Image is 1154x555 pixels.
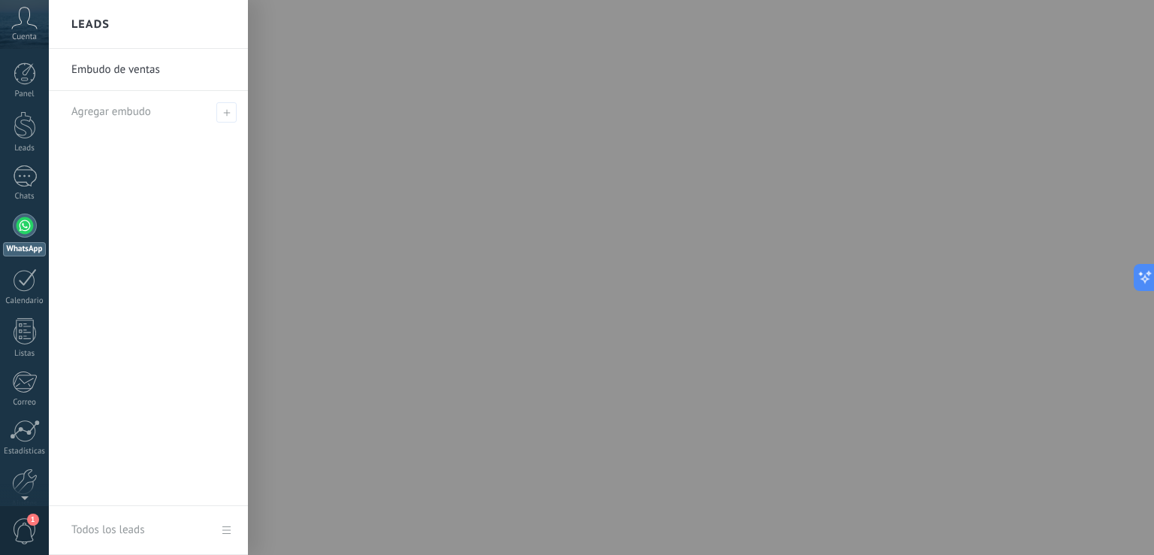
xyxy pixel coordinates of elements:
[71,105,151,119] span: Agregar embudo
[3,349,47,359] div: Listas
[3,447,47,456] div: Estadísticas
[71,49,233,91] a: Embudo de ventas
[71,509,144,551] div: Todos los leads
[3,242,46,256] div: WhatsApp
[71,1,110,48] h2: Leads
[3,144,47,153] div: Leads
[12,32,37,42] span: Cuenta
[3,192,47,202] div: Chats
[3,398,47,408] div: Correo
[3,296,47,306] div: Calendario
[3,89,47,99] div: Panel
[216,102,237,123] span: Agregar embudo
[27,514,39,526] span: 1
[49,506,248,555] a: Todos los leads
